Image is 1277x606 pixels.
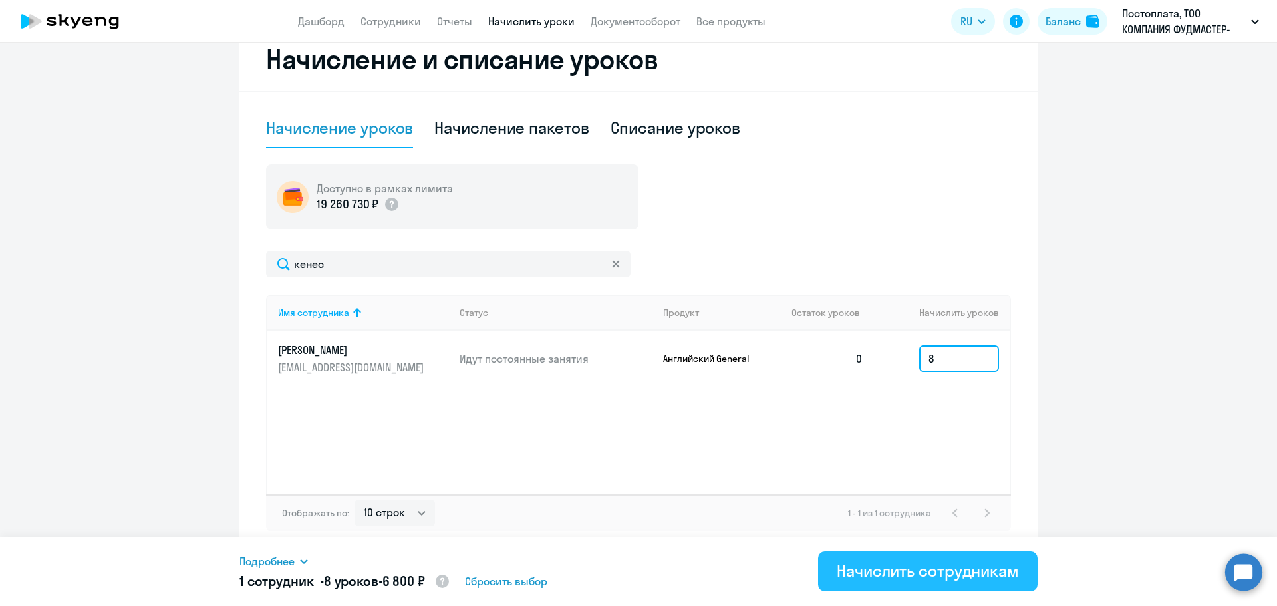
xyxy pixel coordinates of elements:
[239,572,450,592] h5: 1 сотрудник • •
[460,351,652,366] p: Идут постоянные занятия
[460,307,652,319] div: Статус
[663,307,781,319] div: Продукт
[266,117,413,138] div: Начисление уроков
[266,43,1011,75] h2: Начисление и списание уроков
[278,343,449,375] a: [PERSON_NAME][EMAIL_ADDRESS][DOMAIN_NAME]
[818,551,1038,591] button: Начислить сотрудникам
[791,307,860,319] span: Остаток уроков
[317,196,378,213] p: 19 260 730 ₽
[1086,15,1099,28] img: balance
[324,573,378,589] span: 8 уроков
[282,507,349,519] span: Отображать по:
[960,13,972,29] span: RU
[278,343,427,357] p: [PERSON_NAME]
[460,307,488,319] div: Статус
[611,117,741,138] div: Списание уроков
[1115,5,1266,37] button: Постоплата, ТОО КОМПАНИЯ ФУДМАСТЕР-ТРЭЙД
[298,15,345,28] a: Дашборд
[663,307,699,319] div: Продукт
[465,573,547,589] span: Сбросить выбор
[874,295,1010,331] th: Начислить уроков
[278,307,349,319] div: Имя сотрудника
[266,251,631,277] input: Поиск по имени, email, продукту или статусу
[360,15,421,28] a: Сотрудники
[1038,8,1107,35] button: Балансbalance
[696,15,766,28] a: Все продукты
[848,507,931,519] span: 1 - 1 из 1 сотрудника
[437,15,472,28] a: Отчеты
[434,117,589,138] div: Начисление пакетов
[488,15,575,28] a: Начислить уроки
[277,181,309,213] img: wallet-circle.png
[1046,13,1081,29] div: Баланс
[239,553,295,569] span: Подробнее
[317,181,453,196] h5: Доступно в рамках лимита
[278,307,449,319] div: Имя сотрудника
[791,307,874,319] div: Остаток уроков
[1122,5,1246,37] p: Постоплата, ТОО КОМПАНИЯ ФУДМАСТЕР-ТРЭЙД
[663,353,763,365] p: Английский General
[837,560,1019,581] div: Начислить сотрудникам
[591,15,680,28] a: Документооборот
[781,331,874,386] td: 0
[382,573,425,589] span: 6 800 ₽
[278,360,427,375] p: [EMAIL_ADDRESS][DOMAIN_NAME]
[951,8,995,35] button: RU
